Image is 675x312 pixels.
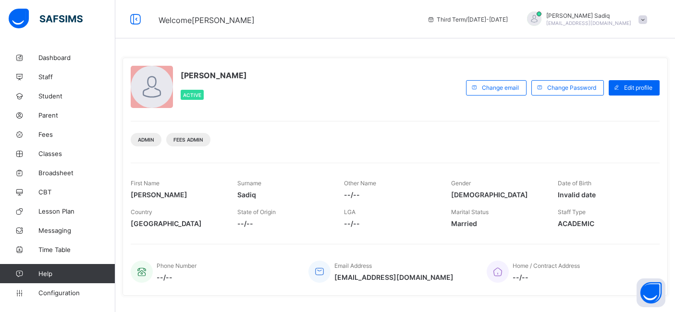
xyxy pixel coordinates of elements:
span: CBT [38,188,115,196]
span: session/term information [427,16,508,23]
span: [GEOGRAPHIC_DATA] [131,219,223,228]
span: Change email [482,84,519,91]
span: Email Address [334,262,372,269]
span: Admin [138,137,154,143]
span: Student [38,92,115,100]
span: Surname [237,180,261,187]
span: --/-- [157,273,196,281]
span: Lesson Plan [38,207,115,215]
span: Parent [38,111,115,119]
span: [PERSON_NAME] [131,191,223,199]
span: First Name [131,180,160,187]
span: Home / Contract Address [513,262,580,269]
span: Dashboard [38,54,115,61]
span: Staff Type [558,208,586,216]
span: Marital Status [451,208,489,216]
span: Date of Birth [558,180,591,187]
span: Time Table [38,246,115,253]
span: Messaging [38,227,115,234]
span: Phone Number [157,262,196,269]
span: --/-- [513,273,580,281]
span: Active [183,92,201,98]
span: Fees Admin [173,137,203,143]
span: Gender [451,180,471,187]
span: Welcome [PERSON_NAME] [159,15,255,25]
span: [DEMOGRAPHIC_DATA] [451,191,543,199]
span: [EMAIL_ADDRESS][DOMAIN_NAME] [546,20,631,26]
span: --/-- [344,219,436,228]
span: Edit profile [624,84,652,91]
span: Change Password [547,84,596,91]
span: LGA [344,208,356,216]
span: Classes [38,150,115,157]
button: Open asap [637,278,665,307]
div: AbubakarSadiq [517,12,652,27]
span: Other Name [344,180,376,187]
span: Fees [38,131,115,138]
img: safsims [9,9,83,29]
span: State of Origin [237,208,276,216]
span: Sadiq [237,191,330,199]
span: Invalid date [558,191,650,199]
span: Broadsheet [38,169,115,177]
span: Help [38,270,115,277]
span: [EMAIL_ADDRESS][DOMAIN_NAME] [334,273,454,281]
span: Configuration [38,289,115,297]
span: Staff [38,73,115,81]
span: Country [131,208,152,216]
span: --/-- [237,219,330,228]
span: [PERSON_NAME] [181,71,247,80]
span: --/-- [344,191,436,199]
span: ACADEMIC [558,219,650,228]
span: Married [451,219,543,228]
span: [PERSON_NAME] Sadiq [546,12,631,19]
